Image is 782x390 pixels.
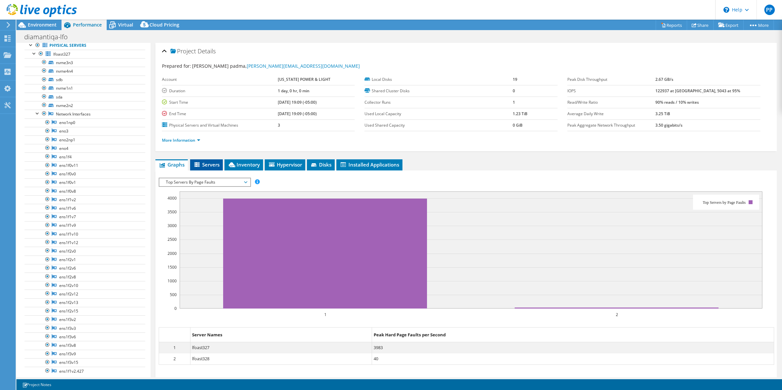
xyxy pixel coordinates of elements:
[743,20,774,30] a: More
[567,111,655,117] label: Average Daily Write
[278,99,317,105] b: [DATE] 19:09 (-05:00)
[364,88,512,94] label: Shared Cluster Disks
[170,48,196,55] span: Project
[162,122,278,129] label: Physical Servers and Virtual Machines
[25,238,145,247] a: ens1f1v12
[25,307,145,315] a: ens1f2v15
[723,7,729,13] svg: \n
[268,161,302,168] span: Hypervisor
[278,111,317,116] b: [DATE] 19:09 (-05:00)
[168,209,177,215] text: 3500
[513,99,515,105] b: 1
[25,110,145,118] a: Network Interfaces
[25,230,145,238] a: ens1f1v10
[118,22,133,28] span: Virtual
[168,237,177,242] text: 2500
[25,256,145,264] a: ens1f2v1
[25,127,145,135] a: eno3
[25,135,145,144] a: eno2np1
[25,41,145,50] a: Physical Servers
[25,152,145,161] a: ens1f4
[162,137,200,143] a: More Information
[656,20,687,30] a: Reports
[687,20,714,30] a: Share
[168,251,177,256] text: 2000
[364,76,512,83] label: Local Disks
[655,77,673,82] b: 2.67 GB/s
[25,84,145,93] a: nvme1n1
[25,273,145,281] a: ens1f2v8
[162,111,278,117] label: End Time
[25,350,145,358] a: ens1f3v9
[25,358,145,367] a: ens1f3v15
[513,122,523,128] b: 0 GiB
[713,20,744,30] a: Export
[364,99,512,106] label: Collector Runs
[324,312,326,317] text: 1
[168,195,177,201] text: 4000
[25,332,145,341] a: ens1f3v6
[25,178,145,187] a: ens1f0v1
[567,99,655,106] label: Read/Write Ratio
[168,223,177,228] text: 3000
[168,264,177,270] text: 1500
[310,161,331,168] span: Disks
[162,99,278,106] label: Start Time
[228,161,260,168] span: Inventory
[168,278,177,284] text: 1000
[190,327,372,342] dt: Server Names
[25,50,145,58] a: lfoast327
[159,353,190,364] dd: 2
[513,111,527,116] b: 1.23 TiB
[278,77,330,82] b: [US_STATE] POWER & LIGHT
[162,76,278,83] label: Account
[25,281,145,290] a: ens1f2v10
[364,111,512,117] label: Used Local Capacity
[372,327,774,342] dt: Peak Hard Page Faults per Second
[18,381,56,389] a: Project Notes
[567,122,655,129] label: Peak Aggregate Network Throughput
[513,77,517,82] b: 19
[163,178,247,186] span: Top Servers By Page Faults
[159,161,185,168] span: Graphs
[25,221,145,230] a: ens1f1v9
[25,341,145,349] a: ens1f3v8
[190,342,372,353] dd: lfoast327
[513,88,515,94] b: 0
[25,213,145,221] a: ens1f1v7
[364,122,512,129] label: Used Shared Capacity
[25,67,145,75] a: nvme4n4
[372,342,774,353] dd: 3983
[25,324,145,332] a: ens1f3v3
[655,122,683,128] b: 3.50 gigabits/s
[190,353,372,364] dd: lfoast328
[198,47,216,55] span: Details
[764,5,775,15] span: PP
[655,99,699,105] b: 90% reads / 10% writes
[25,247,145,255] a: ens1f2v0
[73,22,102,28] span: Performance
[25,101,145,110] a: nvme2n2
[25,58,145,67] a: nvme3n3
[150,22,179,28] span: Cloud Pricing
[25,298,145,307] a: ens1f2v13
[278,122,280,128] b: 3
[25,195,145,204] a: ens1f1v2
[567,76,655,83] label: Peak Disk Throughput
[25,76,145,84] a: sdb
[159,342,190,353] dd: 1
[567,88,655,94] label: IOPS
[193,161,220,168] span: Servers
[21,33,78,41] h1: diamantiqa-lfo
[192,63,360,69] span: [PERSON_NAME] padma,
[372,353,774,364] dd: 40
[25,315,145,324] a: ens1f3v2
[174,306,177,311] text: 0
[655,111,670,116] b: 3.25 TiB
[655,88,740,94] b: 122937 at [GEOGRAPHIC_DATA], 5043 at 95%
[25,367,145,375] a: ens1f1v2.427
[25,144,145,152] a: eno4
[702,200,745,205] text: Top Servers by Page Faults
[25,290,145,298] a: ens1f2v12
[278,88,310,94] b: 1 day, 0 hr, 0 min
